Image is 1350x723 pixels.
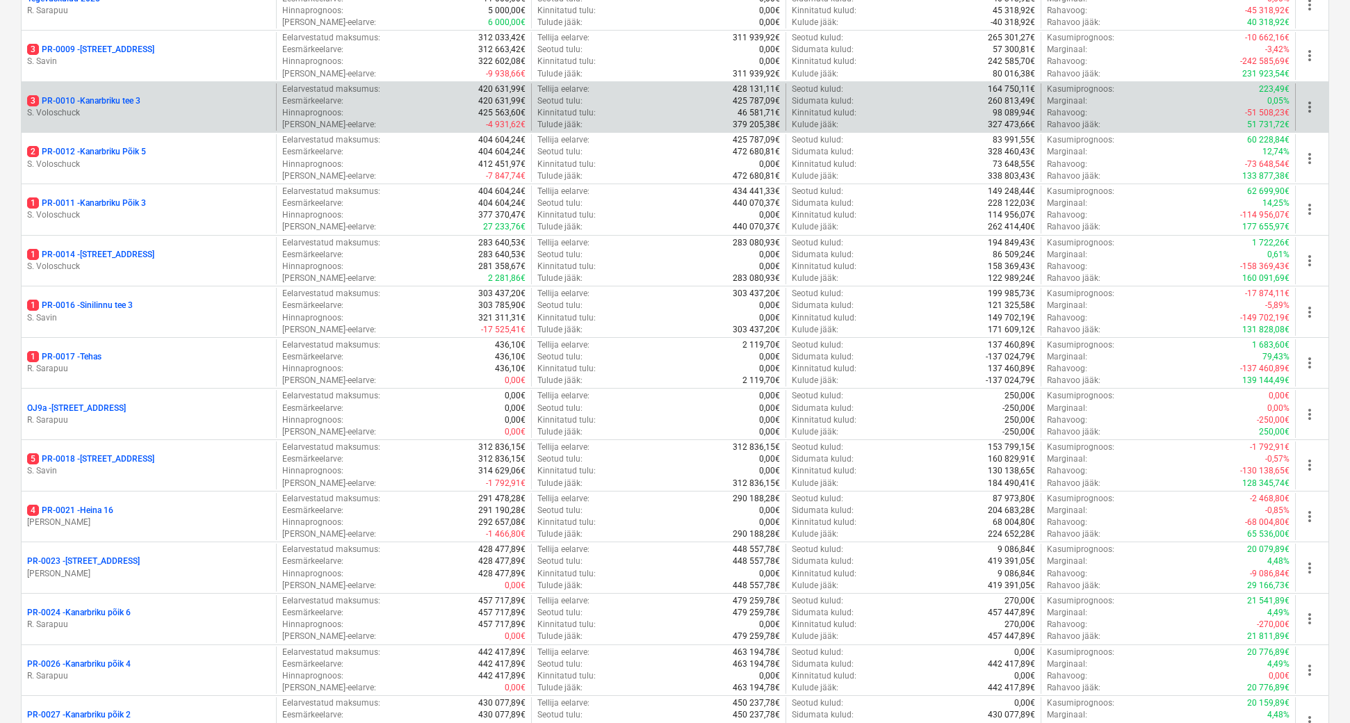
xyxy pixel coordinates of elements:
[759,261,780,273] p: 0,00€
[27,607,270,631] div: PR-0024 -Kanarbriku põik 6R. Sarapuu
[282,68,376,80] p: [PERSON_NAME]-eelarve :
[1301,201,1318,218] span: more_vert
[993,134,1035,146] p: 83 991,55€
[537,17,583,29] p: Tulude jääk :
[988,56,1035,67] p: 242 585,70€
[27,249,39,260] span: 1
[282,363,343,375] p: Hinnaprognoos :
[988,312,1035,324] p: 149 702,19€
[27,44,39,55] span: 3
[1262,197,1290,209] p: 14,25%
[27,619,270,631] p: R. Sarapuu
[537,237,589,249] p: Tellija eelarve :
[1240,261,1290,273] p: -158 369,43€
[27,300,39,311] span: 1
[282,237,380,249] p: Eelarvestatud maksumus :
[1047,261,1087,273] p: Rahavoog :
[792,288,843,300] p: Seotud kulud :
[759,5,780,17] p: 0,00€
[495,363,526,375] p: 436,10€
[1240,312,1290,324] p: -149 702,19€
[282,273,376,284] p: [PERSON_NAME]-eelarve :
[282,197,343,209] p: Eesmärkeelarve :
[988,32,1035,44] p: 265 301,27€
[282,170,376,182] p: [PERSON_NAME]-eelarve :
[993,5,1035,17] p: 45 318,92€
[478,83,526,95] p: 420 631,99€
[27,505,39,516] span: 4
[1301,150,1318,167] span: more_vert
[1047,300,1087,311] p: Marginaal :
[27,505,113,517] p: PR-0021 - Heina 16
[1047,83,1114,95] p: Kasumiprognoos :
[733,146,780,158] p: 472 680,81€
[478,288,526,300] p: 303 437,20€
[27,607,131,619] p: PR-0024 - Kanarbriku põik 6
[537,312,596,324] p: Kinnitatud tulu :
[27,5,270,17] p: R. Sarapuu
[478,146,526,158] p: 404 604,24€
[282,17,376,29] p: [PERSON_NAME]-eelarve :
[1301,99,1318,115] span: more_vert
[282,324,376,336] p: [PERSON_NAME]-eelarve :
[478,249,526,261] p: 283 640,53€
[1240,209,1290,221] p: -114 956,07€
[1047,237,1114,249] p: Kasumiprognoos :
[27,146,146,158] p: PR-0012 - Kanarbriku Põik 5
[1265,44,1290,56] p: -3,42%
[27,300,270,323] div: 1PR-0016 -Sinilinnu tee 3S. Savin
[1047,197,1087,209] p: Marginaal :
[1047,339,1114,351] p: Kasumiprognoos :
[27,209,270,221] p: S. Voloschuck
[988,170,1035,182] p: 338 803,43€
[478,32,526,44] p: 312 033,42€
[537,159,596,170] p: Kinnitatud tulu :
[1267,249,1290,261] p: 0,61%
[478,209,526,221] p: 377 370,47€
[537,339,589,351] p: Tellija eelarve :
[792,237,843,249] p: Seotud kulud :
[537,288,589,300] p: Tellija eelarve :
[537,363,596,375] p: Kinnitatud tulu :
[486,68,526,80] p: -9 938,66€
[759,56,780,67] p: 0,00€
[988,83,1035,95] p: 164 750,11€
[988,119,1035,131] p: 327 473,66€
[27,453,154,465] p: PR-0018 - [STREET_ADDRESS]
[1301,508,1318,525] span: more_vert
[478,186,526,197] p: 404 604,24€
[488,17,526,29] p: 6 000,00€
[792,221,838,233] p: Kulude jääk :
[1242,221,1290,233] p: 177 655,97€
[1047,134,1114,146] p: Kasumiprognoos :
[988,221,1035,233] p: 262 414,40€
[1047,363,1087,375] p: Rahavoog :
[993,68,1035,80] p: 80 016,38€
[1047,209,1087,221] p: Rahavoog :
[1301,406,1318,423] span: more_vert
[759,159,780,170] p: 0,00€
[282,83,380,95] p: Eelarvestatud maksumus :
[537,261,596,273] p: Kinnitatud tulu :
[1242,324,1290,336] p: 131 828,08€
[495,351,526,363] p: 436,10€
[1247,119,1290,131] p: 51 731,72€
[282,288,380,300] p: Eelarvestatud maksumus :
[792,312,856,324] p: Kinnitatud kulud :
[27,95,140,107] p: PR-0010 - Kanarbriku tee 3
[792,146,854,158] p: Sidumata kulud :
[988,324,1035,336] p: 171 609,12€
[1242,170,1290,182] p: 133 877,38€
[988,363,1035,375] p: 137 460,89€
[495,339,526,351] p: 436,10€
[792,83,843,95] p: Seotud kulud :
[478,107,526,119] p: 425 563,60€
[478,134,526,146] p: 404 604,24€
[27,146,39,157] span: 2
[792,351,854,363] p: Sidumata kulud :
[792,119,838,131] p: Kulude jääk :
[537,68,583,80] p: Tulude jääk :
[27,146,270,170] div: 2PR-0012 -Kanarbriku Põik 5S. Voloschuck
[1047,221,1100,233] p: Rahavoo jääk :
[988,197,1035,209] p: 228 122,03€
